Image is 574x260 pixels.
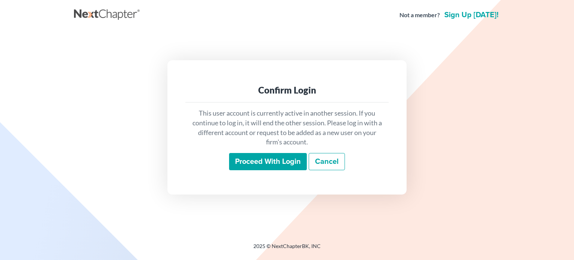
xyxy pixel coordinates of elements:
div: Confirm Login [191,84,383,96]
a: Sign up [DATE]! [443,11,500,19]
strong: Not a member? [399,11,440,19]
a: Cancel [309,153,345,170]
p: This user account is currently active in another session. If you continue to log in, it will end ... [191,108,383,147]
input: Proceed with login [229,153,307,170]
div: 2025 © NextChapterBK, INC [74,242,500,256]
